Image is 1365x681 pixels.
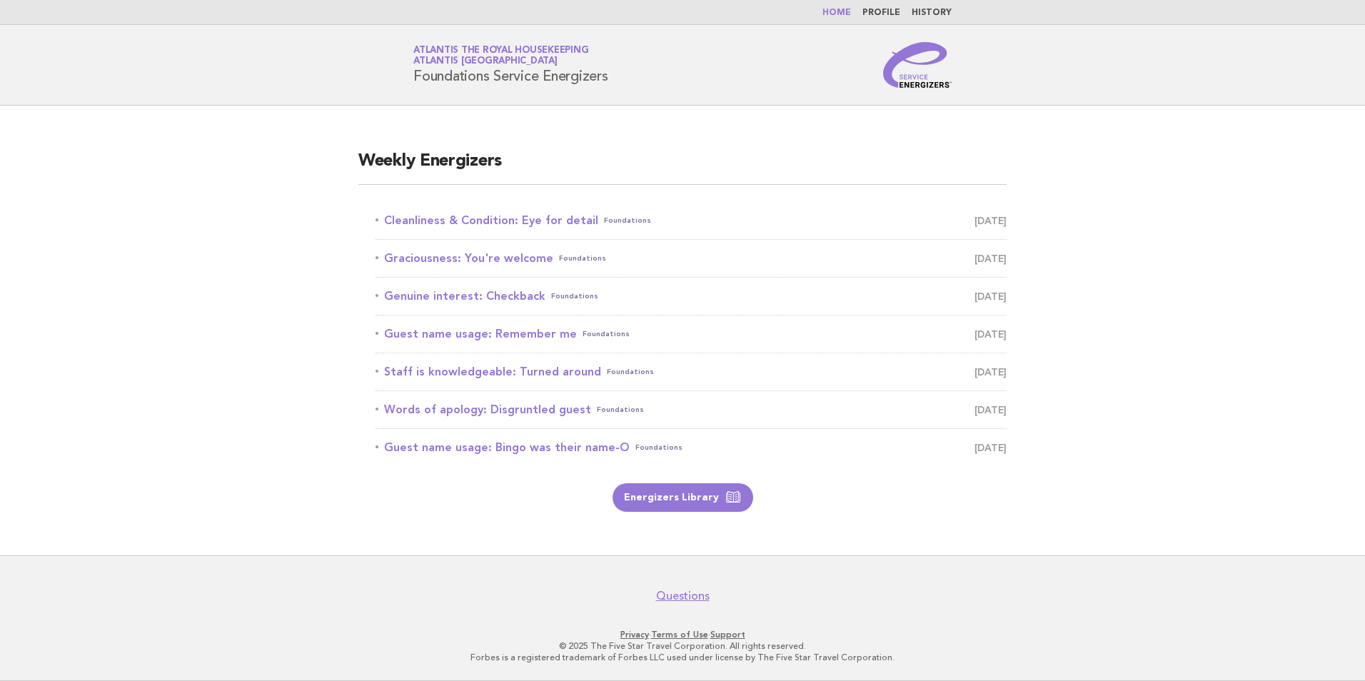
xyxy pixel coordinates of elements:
[413,46,608,84] h1: Foundations Service Energizers
[912,9,952,17] a: History
[376,324,1007,344] a: Guest name usage: Remember meFoundations [DATE]
[974,324,1007,344] span: [DATE]
[413,46,588,66] a: Atlantis the Royal HousekeepingAtlantis [GEOGRAPHIC_DATA]
[559,248,606,268] span: Foundations
[246,629,1119,640] p: · ·
[862,9,900,17] a: Profile
[883,42,952,88] img: Service Energizers
[974,362,1007,382] span: [DATE]
[376,438,1007,458] a: Guest name usage: Bingo was their name-OFoundations [DATE]
[376,286,1007,306] a: Genuine interest: CheckbackFoundations [DATE]
[974,286,1007,306] span: [DATE]
[376,211,1007,231] a: Cleanliness & Condition: Eye for detailFoundations [DATE]
[597,400,644,420] span: Foundations
[583,324,630,344] span: Foundations
[710,630,745,640] a: Support
[822,9,851,17] a: Home
[376,400,1007,420] a: Words of apology: Disgruntled guestFoundations [DATE]
[358,150,1007,185] h2: Weekly Energizers
[551,286,598,306] span: Foundations
[604,211,651,231] span: Foundations
[974,400,1007,420] span: [DATE]
[651,630,708,640] a: Terms of Use
[974,211,1007,231] span: [DATE]
[974,438,1007,458] span: [DATE]
[246,652,1119,663] p: Forbes is a registered trademark of Forbes LLC used under license by The Five Star Travel Corpora...
[607,362,654,382] span: Foundations
[613,483,753,512] a: Energizers Library
[376,248,1007,268] a: Graciousness: You're welcomeFoundations [DATE]
[656,589,710,603] a: Questions
[974,248,1007,268] span: [DATE]
[246,640,1119,652] p: © 2025 The Five Star Travel Corporation. All rights reserved.
[620,630,649,640] a: Privacy
[376,362,1007,382] a: Staff is knowledgeable: Turned aroundFoundations [DATE]
[413,57,558,66] span: Atlantis [GEOGRAPHIC_DATA]
[635,438,682,458] span: Foundations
